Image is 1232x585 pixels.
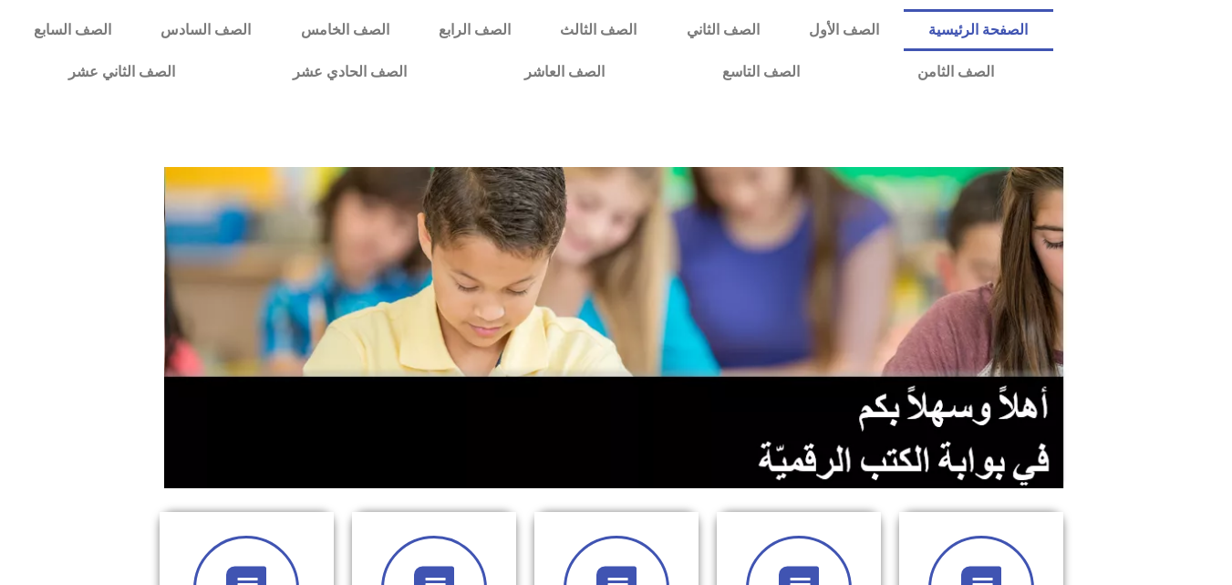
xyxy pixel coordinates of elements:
[414,9,535,51] a: الصف الرابع
[662,9,784,51] a: الصف الثاني
[535,9,661,51] a: الصف الثالث
[136,9,275,51] a: الصف السادس
[904,9,1052,51] a: الصفحة الرئيسية
[858,51,1052,93] a: الصف الثامن
[9,51,233,93] a: الصف الثاني عشر
[276,9,414,51] a: الصف الخامس
[465,51,663,93] a: الصف العاشر
[233,51,465,93] a: الصف الحادي عشر
[9,9,136,51] a: الصف السابع
[663,51,858,93] a: الصف التاسع
[784,9,904,51] a: الصف الأول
